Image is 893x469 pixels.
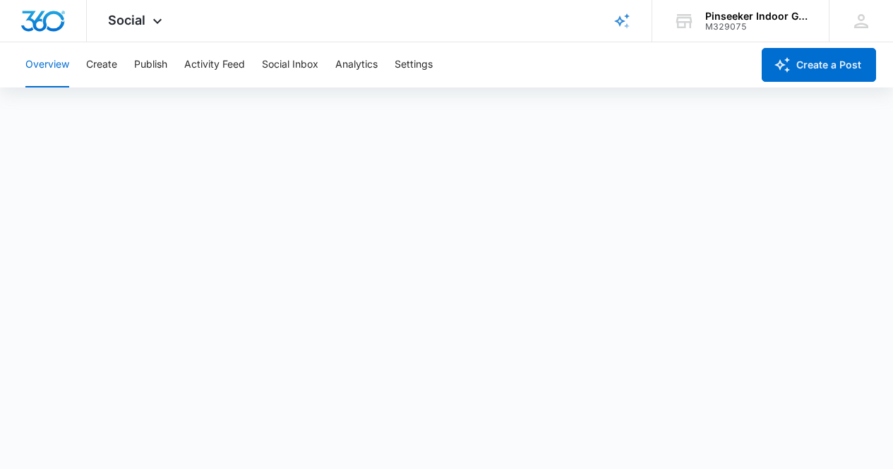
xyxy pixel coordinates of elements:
[25,42,69,87] button: Overview
[705,22,808,32] div: account id
[262,42,318,87] button: Social Inbox
[134,42,167,87] button: Publish
[184,42,245,87] button: Activity Feed
[108,13,145,28] span: Social
[705,11,808,22] div: account name
[86,42,117,87] button: Create
[395,42,433,87] button: Settings
[335,42,378,87] button: Analytics
[762,48,876,82] button: Create a Post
